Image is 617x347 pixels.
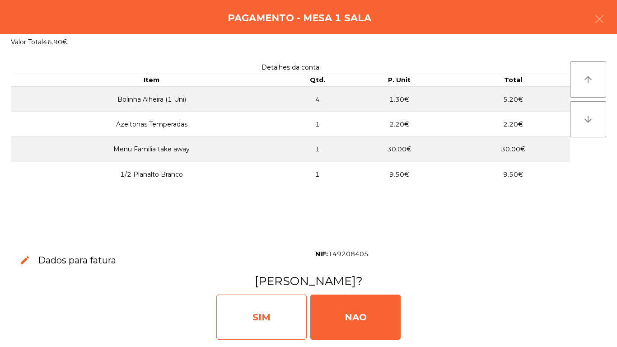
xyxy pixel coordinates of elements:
[293,87,342,112] td: 4
[293,112,342,137] td: 1
[342,137,456,162] td: 30.00€
[12,248,38,273] button: edit
[38,254,116,267] h3: Dados para fatura
[228,11,371,25] h4: Pagamento - Mesa 1 Sala
[11,74,293,87] th: Item
[456,87,570,112] td: 5.20€
[570,61,606,98] button: arrow_upward
[342,112,456,137] td: 2.20€
[10,273,607,289] h3: [PERSON_NAME]?
[11,162,293,187] td: 1/2 Planalto Branco
[456,74,570,87] th: Total
[11,137,293,162] td: Menu Familia take away
[293,137,342,162] td: 1
[216,295,307,340] div: SIM
[11,87,293,112] td: Bolinha Alheira (1 Uni)
[315,250,328,258] span: NIF:
[11,112,293,137] td: Azeitonas Temperadas
[583,74,594,85] i: arrow_upward
[310,295,401,340] div: NAO
[293,162,342,187] td: 1
[19,255,30,266] span: edit
[43,38,67,46] span: 46.90€
[342,74,456,87] th: P. Unit
[583,114,594,125] i: arrow_downward
[342,87,456,112] td: 1.30€
[262,63,319,71] span: Detalhes da conta
[570,101,606,137] button: arrow_downward
[456,162,570,187] td: 9.50€
[11,38,43,46] span: Valor Total
[342,162,456,187] td: 9.50€
[328,250,369,258] span: 149208405
[293,74,342,87] th: Qtd.
[456,137,570,162] td: 30.00€
[456,112,570,137] td: 2.20€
